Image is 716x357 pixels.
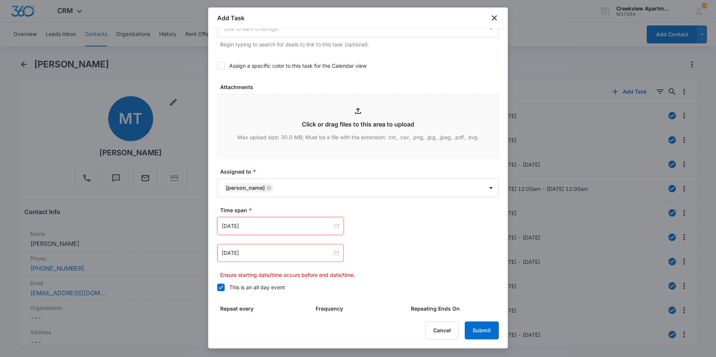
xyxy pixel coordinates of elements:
[220,83,502,91] label: Attachments
[411,305,502,312] label: Repeating Ends On
[222,249,333,257] input: Jan 31, 2023
[220,168,502,176] label: Assigned to
[217,13,245,22] h1: Add Task
[222,222,333,230] input: Oct 7, 2025
[490,13,499,22] button: close
[217,62,499,70] label: Assign a specific color to this task for the Calendar view
[425,321,459,339] button: Cancel
[465,321,499,339] button: Submit
[226,185,265,190] div: [PERSON_NAME]
[220,206,502,214] label: Time span
[220,271,499,279] p: Ensure starting date/time occurs before end date/time.
[265,185,271,190] div: Remove Javier Garcia
[220,40,499,48] p: Begin typing to search for deals to link to this task (optional).
[229,283,285,291] div: This is an all day event
[220,305,311,312] label: Repeat every
[316,305,407,312] label: Frequency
